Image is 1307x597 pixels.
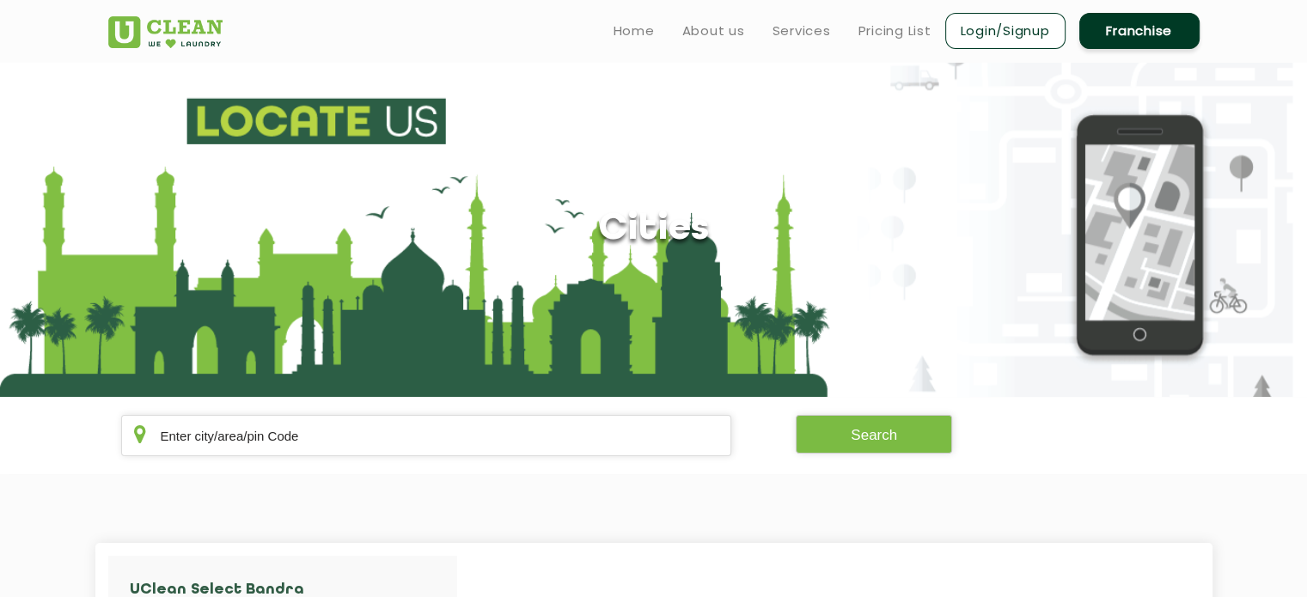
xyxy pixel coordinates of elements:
[108,16,223,48] img: UClean Laundry and Dry Cleaning
[682,21,745,41] a: About us
[598,208,709,252] h1: Cities
[614,21,655,41] a: Home
[773,21,831,41] a: Services
[1079,13,1200,49] a: Franchise
[858,21,931,41] a: Pricing List
[945,13,1066,49] a: Login/Signup
[121,415,732,456] input: Enter city/area/pin Code
[796,415,952,454] button: Search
